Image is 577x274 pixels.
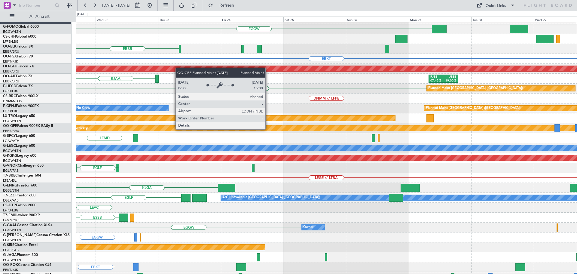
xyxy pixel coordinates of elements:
[3,129,19,133] a: EBBR/BRU
[430,75,443,79] div: RJBE
[471,17,534,22] div: Tue 28
[3,79,19,84] a: EBBR/BRU
[3,168,19,173] a: EGLF/FAB
[3,99,22,103] a: DNMM/LOS
[3,149,21,153] a: EGGW/LTN
[428,84,523,93] div: Planned Maint [GEOGRAPHIC_DATA] ([GEOGRAPHIC_DATA])
[3,233,70,237] a: G-[PERSON_NAME]Cessna Citation XLS
[3,214,40,217] a: T7-EMIHawker 900XP
[303,223,313,232] div: Owner
[3,154,17,158] span: G-KGKG
[3,188,19,193] a: EGSS/STN
[3,223,53,227] a: G-GAALCessna Citation XLS+
[3,263,51,267] a: OO-ROKCessna Citation CJ4
[3,65,17,68] span: OO-LAH
[3,104,39,108] a: F-GPNJFalcon 900EX
[3,114,35,118] a: LX-TROLegacy 650
[3,253,38,257] a: G-JAGAPhenom 300
[3,35,16,38] span: CS-JHH
[3,55,17,58] span: OO-FSX
[474,1,518,10] button: Quick Links
[3,139,19,143] a: LGAV/ATH
[3,109,19,113] a: LFPB/LBG
[430,79,443,83] div: 07:45 Z
[3,124,17,128] span: OO-GPE
[3,184,17,187] span: G-ENRG
[3,268,18,272] a: EBKT/KJK
[486,3,506,9] div: Quick Links
[3,25,39,29] a: G-FOMOGlobal 6000
[3,45,33,48] a: OO-ELKFalcon 8X
[3,69,19,74] a: EBBR/BRU
[76,104,90,113] div: No Crew
[77,12,87,17] div: [DATE]
[3,204,16,207] span: CS-DTR
[3,233,36,237] span: G-[PERSON_NAME]
[3,253,17,257] span: G-JAGA
[222,193,320,202] div: A/C Unavailable [GEOGRAPHIC_DATA] ([GEOGRAPHIC_DATA])
[3,25,18,29] span: G-FOMO
[3,159,21,163] a: EGGW/LTN
[3,124,53,128] a: OO-GPEFalcon 900EX EASy II
[443,79,456,83] div: 19:00 Z
[3,39,19,44] a: LFPB/LBG
[3,85,16,88] span: F-HECD
[3,75,32,78] a: OO-AIEFalcon 7X
[409,17,471,22] div: Mon 27
[3,194,35,197] a: T7-LZZIPraetor 600
[3,184,37,187] a: G-ENRGPraetor 600
[3,134,16,138] span: G-SPCY
[3,174,15,177] span: T7-BRE
[3,164,18,168] span: G-VNOR
[443,75,456,79] div: UBBB
[3,263,18,267] span: OO-ROK
[18,1,53,10] input: Trip Number
[205,1,241,10] button: Refresh
[3,45,17,48] span: OO-ELK
[3,214,15,217] span: T7-EMI
[3,119,21,123] a: EGGW/LTN
[3,144,16,148] span: G-LEGC
[3,29,21,34] a: EGGW/LTN
[3,243,38,247] a: G-SIRSCitation Excel
[3,75,16,78] span: OO-AIE
[426,104,521,113] div: Planned Maint [GEOGRAPHIC_DATA] ([GEOGRAPHIC_DATA])
[96,17,158,22] div: Wed 22
[3,178,17,183] a: LTBA/ISL
[3,204,36,207] a: CS-DTRFalcon 2000
[3,238,21,242] a: EGGW/LTN
[3,134,35,138] a: G-SPCYLegacy 650
[3,198,19,203] a: EGLF/FAB
[102,3,130,8] span: [DATE] - [DATE]
[3,174,41,177] a: T7-BREChallenger 604
[221,17,283,22] div: Fri 24
[214,3,240,8] span: Refresh
[7,12,65,21] button: All Aircraft
[158,17,221,22] div: Thu 23
[3,243,14,247] span: G-SIRS
[3,258,21,262] a: EGGW/LTN
[3,228,21,232] a: EGGW/LTN
[346,17,408,22] div: Sun 26
[3,55,33,58] a: OO-FSXFalcon 7X
[3,59,18,64] a: EBKT/KJK
[16,14,63,19] span: All Aircraft
[283,17,346,22] div: Sat 25
[3,164,44,168] a: G-VNORChallenger 650
[3,94,16,98] span: CS-RRC
[3,94,38,98] a: CS-RRCFalcon 900LX
[3,35,36,38] a: CS-JHHGlobal 6000
[3,223,17,227] span: G-GAAL
[3,49,19,54] a: EBBR/BRU
[3,208,19,213] a: LFPB/LBG
[3,85,33,88] a: F-HECDFalcon 7X
[3,154,36,158] a: G-KGKGLegacy 600
[3,194,15,197] span: T7-LZZI
[3,114,16,118] span: LX-TRO
[3,144,35,148] a: G-LEGCLegacy 600
[3,248,19,252] a: EGLF/FAB
[3,89,19,94] a: LFPB/LBG
[3,65,34,68] a: OO-LAHFalcon 7X
[3,218,21,223] a: LFMN/NCE
[3,104,16,108] span: F-GPNJ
